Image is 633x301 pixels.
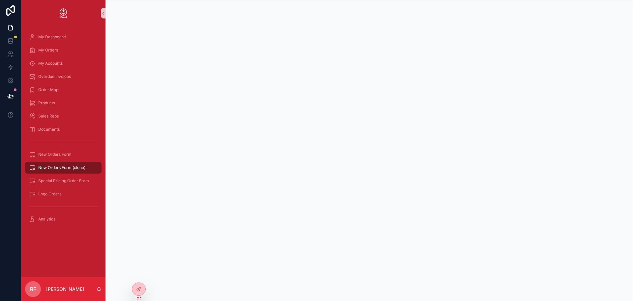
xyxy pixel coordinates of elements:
a: Documents [25,123,102,135]
span: Special Pricing Order Form [38,178,89,184]
span: Sales Reps [38,114,59,119]
a: Analytics [25,213,102,225]
a: My Accounts [25,57,102,69]
span: Products [38,100,55,106]
span: Overdue Invoices [38,74,71,79]
div: scrollable content [21,26,105,234]
a: Order Map [25,84,102,96]
a: New Orders Form (clone) [25,162,102,174]
a: Products [25,97,102,109]
span: My Accounts [38,61,63,66]
span: New Orders Form [38,152,72,157]
span: New Orders Form (clone) [38,165,85,170]
p: [PERSON_NAME] [46,286,84,292]
span: My Orders [38,48,58,53]
span: Logo Orders [38,191,61,197]
a: New Orders Form [25,149,102,160]
a: Logo Orders [25,188,102,200]
img: App logo [58,8,69,18]
span: Analytics [38,217,55,222]
a: Overdue Invoices [25,71,102,83]
a: My Orders [25,44,102,56]
span: Documents [38,127,60,132]
span: RF [30,285,36,293]
a: Sales Reps [25,110,102,122]
span: My Dashboard [38,34,66,40]
a: My Dashboard [25,31,102,43]
a: Special Pricing Order Form [25,175,102,187]
span: Order Map [38,87,58,92]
